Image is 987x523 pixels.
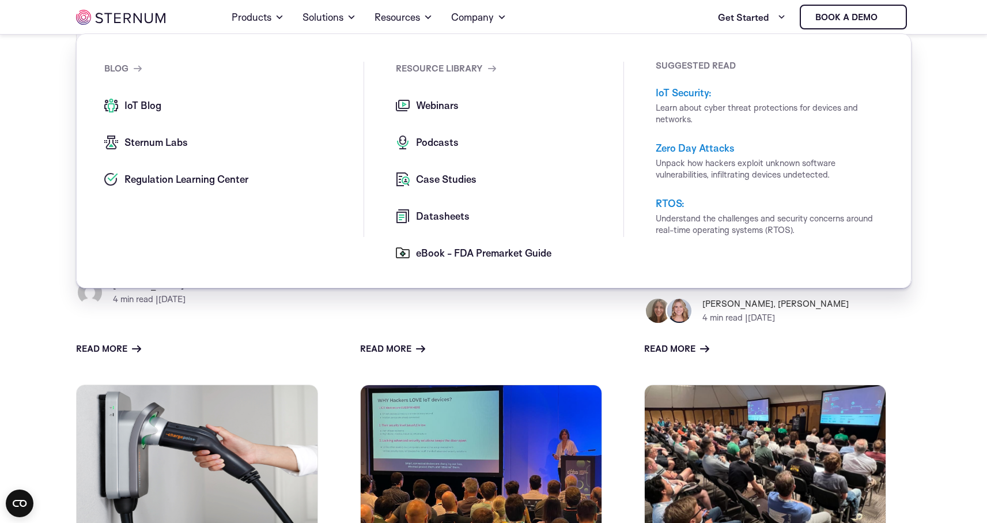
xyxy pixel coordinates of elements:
a: Resources [375,1,433,33]
a: Read more [644,342,709,356]
span: [DATE] [158,294,186,304]
span: Resource Library [396,62,483,76]
a: Webinars [396,99,623,112]
a: Products [232,1,284,33]
a: IoT Blog [104,99,364,112]
img: Bruno Rossi [76,279,104,306]
a: Resource Library [396,62,496,76]
span: 4 [113,294,118,304]
a: Zero Day Attacks [656,142,735,154]
a: Company [451,1,506,33]
img: Emily Holmquist [665,297,693,325]
span: Sternum Labs [122,136,188,149]
span: Podcasts [413,136,459,149]
img: Hadas Spektor [644,297,672,325]
a: RTOS: [656,197,685,209]
span: Webinars [413,99,459,112]
span: IoT Blog [122,99,161,112]
button: Open CMP widget [6,490,33,517]
a: Read more [360,342,425,356]
span: [DATE] [748,312,775,323]
img: sternum iot [882,13,891,22]
a: eBook - FDA Premarket Guide [396,246,623,260]
a: Get Started [718,6,786,29]
span: eBook - FDA Premarket Guide [413,246,551,260]
span: 4 [702,312,708,323]
span: Datasheets [413,209,470,223]
a: Read more [76,342,141,356]
span: blog [104,62,128,76]
a: IoT Security: [656,86,712,99]
a: Book a demo [800,5,907,29]
p: Understand the challenges and security concerns around real-time operating systems (RTOS). [656,213,880,236]
p: SUGGESTED READ [656,62,880,70]
a: blog [104,62,142,76]
a: Regulation Learning Center [104,172,364,186]
a: Solutions [302,1,356,33]
p: Unpack how hackers exploit unknown software vulnerabilities, infiltrating devices undetected. [656,157,880,180]
a: Sternum Labs [104,136,364,149]
span: Case Studies [413,172,477,186]
span: Regulation Learning Center [122,172,248,186]
img: sternum iot [76,10,165,25]
h6: [PERSON_NAME], [PERSON_NAME] [702,297,849,311]
a: Case Studies [396,172,623,186]
p: Learn about cyber threat protections for devices and networks. [656,102,880,125]
p: min read | [113,292,186,306]
p: min read | [702,311,849,325]
a: Datasheets [396,209,623,223]
a: Podcasts [396,136,623,149]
